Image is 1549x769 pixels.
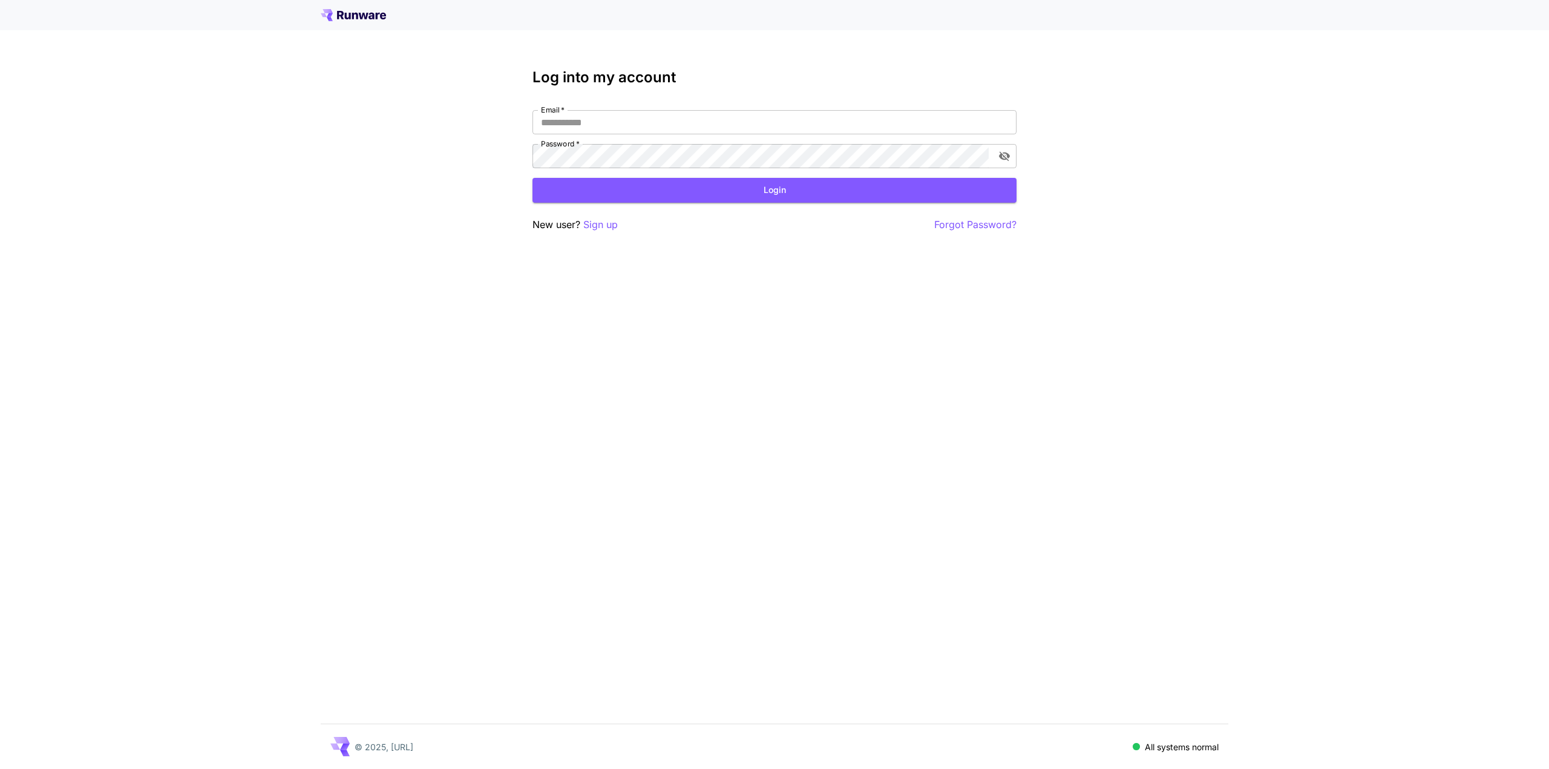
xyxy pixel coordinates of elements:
[532,217,618,232] p: New user?
[934,217,1017,232] button: Forgot Password?
[541,105,565,115] label: Email
[994,145,1015,167] button: toggle password visibility
[583,217,618,232] button: Sign up
[1145,741,1219,753] p: All systems normal
[541,139,580,149] label: Password
[355,741,413,753] p: © 2025, [URL]
[532,178,1017,203] button: Login
[532,69,1017,86] h3: Log into my account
